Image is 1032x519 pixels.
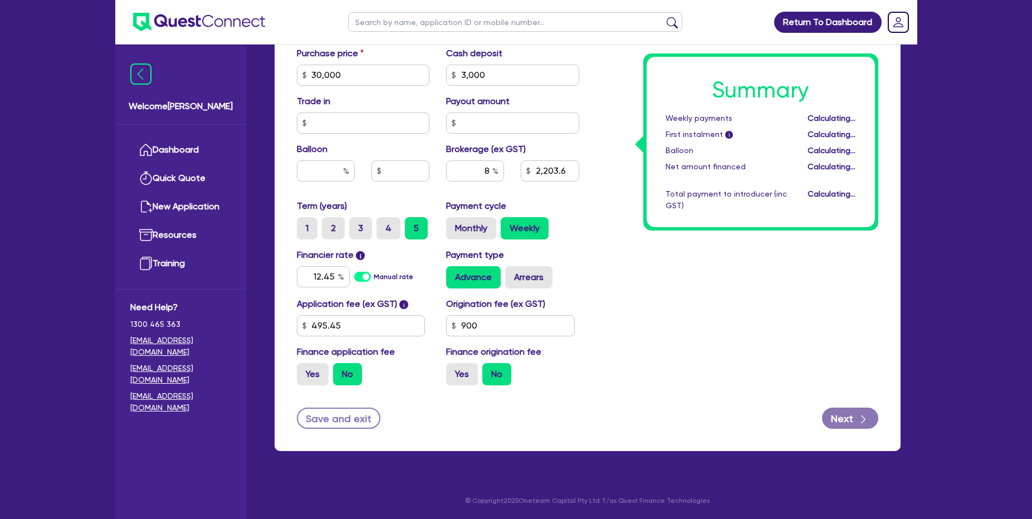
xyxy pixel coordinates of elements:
[657,161,795,173] div: Net amount financed
[446,95,510,108] label: Payout amount
[446,47,502,60] label: Cash deposit
[130,221,231,249] a: Resources
[297,248,365,262] label: Financier rate
[139,200,153,213] img: new-application
[482,363,511,385] label: No
[130,249,231,278] a: Training
[446,297,545,311] label: Origination fee (ex GST)
[297,345,395,359] label: Finance application fee
[130,63,151,85] img: icon-menu-close
[297,297,397,311] label: Application fee (ex GST)
[725,131,733,139] span: i
[657,188,795,212] div: Total payment to introducer (inc GST)
[446,248,504,262] label: Payment type
[808,146,855,155] span: Calculating...
[130,136,231,164] a: Dashboard
[333,363,362,385] label: No
[130,193,231,221] a: New Application
[139,172,153,185] img: quick-quote
[130,164,231,193] a: Quick Quote
[349,217,372,239] label: 3
[297,217,317,239] label: 1
[446,345,541,359] label: Finance origination fee
[505,266,552,288] label: Arrears
[297,47,364,60] label: Purchase price
[808,130,855,139] span: Calculating...
[297,143,327,156] label: Balloon
[657,112,795,124] div: Weekly payments
[130,335,231,358] a: [EMAIL_ADDRESS][DOMAIN_NAME]
[374,272,413,282] label: Manual rate
[884,8,913,37] a: Dropdown toggle
[348,12,682,32] input: Search by name, application ID or mobile number...
[808,114,855,123] span: Calculating...
[822,408,878,429] button: Next
[657,145,795,156] div: Balloon
[666,77,856,104] h1: Summary
[399,300,408,309] span: i
[297,95,330,108] label: Trade in
[139,257,153,270] img: training
[267,496,908,506] p: © Copyright 2025 Oneteam Capital Pty Ltd T/as Quest Finance Technologies
[129,100,233,113] span: Welcome [PERSON_NAME]
[133,13,265,31] img: quest-connect-logo-blue
[297,408,381,429] button: Save and exit
[405,217,428,239] label: 5
[446,199,506,213] label: Payment cycle
[376,217,400,239] label: 4
[297,363,329,385] label: Yes
[297,199,347,213] label: Term (years)
[356,251,365,260] span: i
[446,217,496,239] label: Monthly
[446,143,526,156] label: Brokerage (ex GST)
[130,319,231,330] span: 1300 465 363
[130,363,231,386] a: [EMAIL_ADDRESS][DOMAIN_NAME]
[322,217,345,239] label: 2
[808,189,855,198] span: Calculating...
[501,217,549,239] label: Weekly
[808,162,855,171] span: Calculating...
[446,363,478,385] label: Yes
[130,390,231,414] a: [EMAIL_ADDRESS][DOMAIN_NAME]
[657,129,795,140] div: First instalment
[774,12,882,33] a: Return To Dashboard
[139,228,153,242] img: resources
[130,301,231,314] span: Need Help?
[446,266,501,288] label: Advance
